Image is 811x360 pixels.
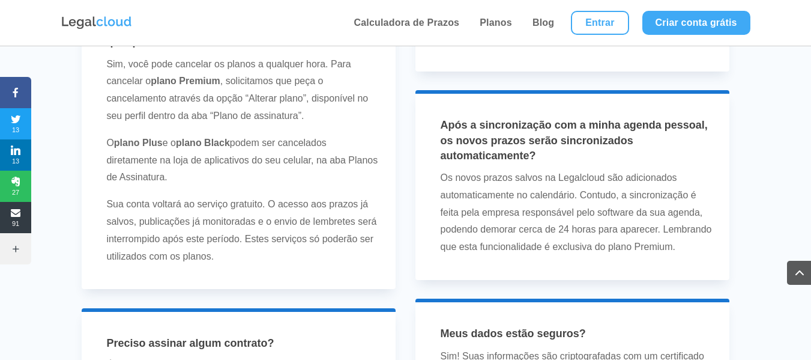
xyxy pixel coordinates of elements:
span: Preciso assinar algum contrato? [106,337,274,349]
p: O e o podem ser cancelados diretamente na loja de aplicativos do seu celular, na aba Planos de As... [106,135,379,196]
span: Meus dados estão seguros? [441,328,586,340]
a: Entrar [571,11,629,35]
p: Sim, você pode cancelar os planos a qualquer hora. Para cancelar o , solicitamos que peça o cance... [106,56,379,135]
img: Logo da Legalcloud [61,15,133,31]
strong: plano Black [176,138,230,148]
span: Após a sincronização com a minha agenda pessoal, os novos prazos serão sincronizados automaticame... [441,119,708,161]
a: Criar conta grátis [642,11,750,35]
p: Sua conta voltará ao serviço gratuito. O acesso aos prazos já salvos, publicações já monitoradas ... [106,196,379,265]
p: Os novos prazos salvos na Legalcloud são adicionados automaticamente no calendário. Contudo, a si... [441,169,714,256]
strong: plano Premium [151,76,220,86]
strong: plano Plus [114,138,163,148]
